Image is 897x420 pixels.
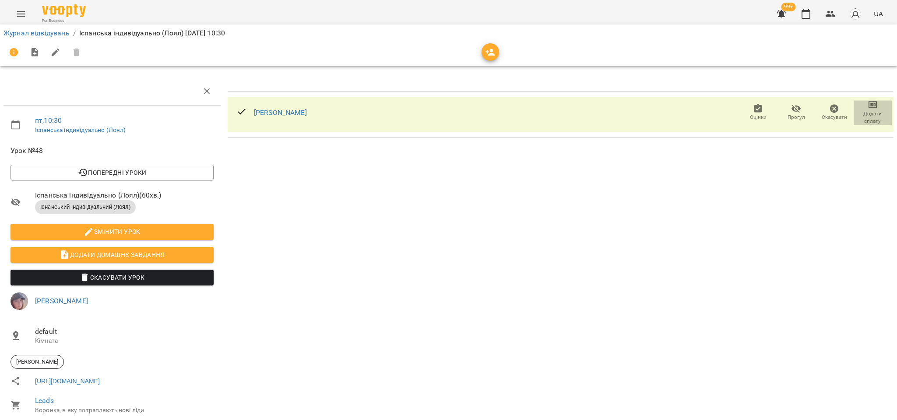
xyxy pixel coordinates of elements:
a: [URL][DOMAIN_NAME] [35,377,100,385]
button: Menu [11,3,32,24]
span: Існанський індивідуальний (Лоял) [35,203,136,211]
span: Додати домашнє завдання [18,250,207,260]
img: Voopty Logo [42,4,86,17]
div: [PERSON_NAME] [11,355,64,369]
button: Прогул [777,101,815,125]
li: / [73,28,76,38]
button: Додати сплату [854,101,892,125]
span: Скасувати Урок [18,272,207,283]
span: UA [874,9,883,18]
p: Воронка, в яку потрапляють нові ліди [35,406,214,415]
span: default [35,326,214,337]
span: Додати сплату [859,110,886,125]
span: [PERSON_NAME] [11,358,63,366]
nav: breadcrumb [4,28,893,38]
span: Прогул [788,114,805,121]
span: Скасувати [822,114,847,121]
button: Оцінки [739,101,777,125]
button: Змінити урок [11,224,214,240]
span: Оцінки [750,114,767,121]
button: Скасувати [816,101,854,125]
span: Іспанська індивідуально (Лоял) ( 60 хв. ) [35,190,214,201]
span: Попередні уроки [18,167,207,178]
a: Leads [35,396,54,405]
button: UA [870,6,886,22]
p: Іспанська індивідуально (Лоял) [DATE] 10:30 [79,28,225,38]
span: Урок №48 [11,146,214,156]
span: Змінити урок [18,226,207,237]
img: avatar_s.png [849,8,862,20]
a: Іспанська індивідуально (Лоял) [35,126,126,133]
a: пт , 10:30 [35,116,62,125]
button: Скасувати Урок [11,270,214,285]
a: [PERSON_NAME] [254,108,307,117]
button: Додати домашнє завдання [11,247,214,263]
span: For Business [42,18,86,24]
p: Кімната [35,337,214,345]
img: c9ec0448b3d9a64ed7ecc1c82827b828.jpg [11,292,28,310]
span: 99+ [781,3,796,11]
a: [PERSON_NAME] [35,297,88,305]
a: Журнал відвідувань [4,29,70,37]
button: Попередні уроки [11,165,214,180]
